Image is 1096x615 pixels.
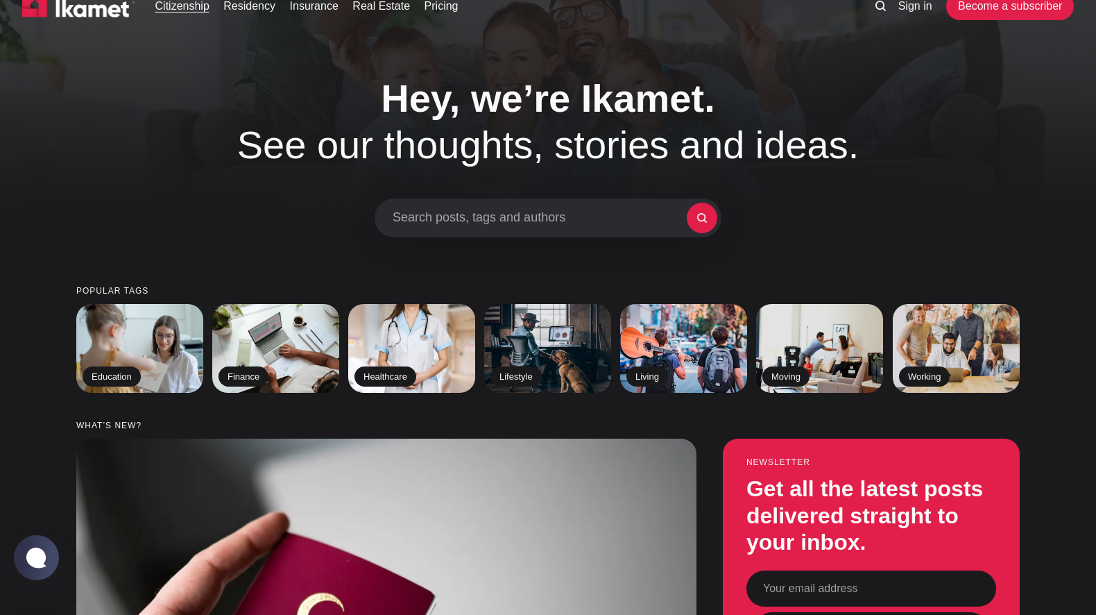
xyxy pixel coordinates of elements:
[893,304,1020,393] a: Working
[76,304,203,393] a: Education
[490,367,542,387] h2: Lifestyle
[348,304,475,393] a: Healthcare
[212,304,339,393] a: Finance
[194,75,902,168] h1: See our thoughts, stories and ideas.
[756,304,883,393] a: Moving
[76,421,1020,430] small: What’s new?
[626,367,668,387] h2: Living
[620,304,747,393] a: Living
[899,367,950,387] h2: Working
[746,458,996,467] small: Newsletter
[393,210,687,226] span: Search posts, tags and authors
[746,570,996,606] input: Your email address
[354,367,416,387] h2: Healthcare
[484,304,611,393] a: Lifestyle
[762,367,810,387] h2: Moving
[76,287,1020,296] small: Popular tags
[219,367,268,387] h2: Finance
[381,76,714,120] span: Hey, we’re Ikamet.
[746,475,996,555] h3: Get all the latest posts delivered straight to your inbox.
[83,367,141,387] h2: Education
